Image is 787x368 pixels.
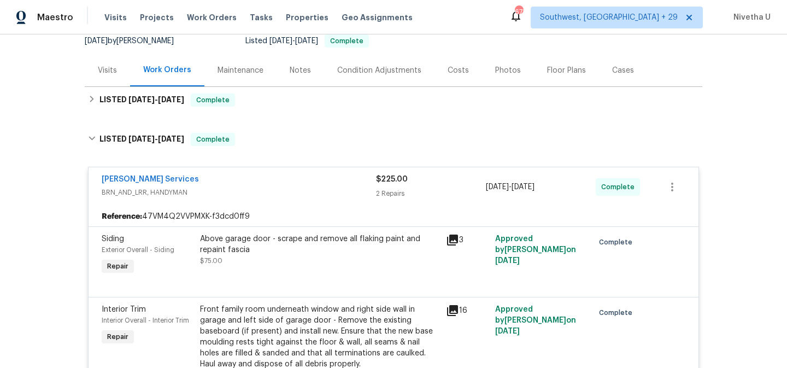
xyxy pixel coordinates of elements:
span: [DATE] [495,257,520,265]
span: [DATE] [128,135,155,143]
span: Complete [192,95,234,106]
div: Notes [290,65,311,76]
span: [DATE] [486,183,509,191]
div: Work Orders [143,65,191,75]
span: Complete [601,182,639,192]
span: Approved by [PERSON_NAME] on [495,235,576,265]
span: Complete [599,237,637,248]
span: - [486,182,535,192]
div: Above garage door - scrape and remove all flaking paint and repaint fascia [200,233,439,255]
div: Floor Plans [547,65,586,76]
span: - [128,96,184,103]
span: [DATE] [158,135,184,143]
span: Properties [286,12,328,23]
span: Work Orders [187,12,237,23]
div: by [PERSON_NAME] [85,34,187,48]
div: 3 [446,233,489,247]
span: Interior Trim [102,306,146,313]
span: Visits [104,12,127,23]
span: [DATE] [128,96,155,103]
span: $75.00 [200,258,222,264]
span: Approved by [PERSON_NAME] on [495,306,576,335]
span: Maestro [37,12,73,23]
span: - [128,135,184,143]
h6: LISTED [99,94,184,107]
div: 16 [446,304,489,317]
span: Complete [326,38,368,44]
span: - [269,37,318,45]
span: [DATE] [495,328,520,335]
span: [DATE] [295,37,318,45]
span: BRN_AND_LRR, HANDYMAN [102,187,376,198]
span: [DATE] [512,183,535,191]
h6: LISTED [99,133,184,146]
span: Southwest, [GEOGRAPHIC_DATA] + 29 [540,12,678,23]
div: Costs [448,65,469,76]
span: Siding [102,235,124,243]
div: LISTED [DATE]-[DATE]Complete [85,87,702,113]
span: Complete [192,134,234,145]
div: LISTED [DATE]-[DATE]Complete [85,122,702,157]
div: 47VM4Q2VVPMXK-f3dcd0ff9 [89,207,698,226]
span: [DATE] [85,37,108,45]
div: Visits [98,65,117,76]
span: [DATE] [269,37,292,45]
span: Tasks [250,14,273,21]
div: Photos [495,65,521,76]
span: Nivetha U [729,12,771,23]
span: Repair [103,261,133,272]
span: Listed [245,37,369,45]
div: Cases [612,65,634,76]
div: 2 Repairs [376,188,486,199]
span: Exterior Overall - Siding [102,247,174,253]
span: Complete [599,307,637,318]
span: Geo Assignments [342,12,413,23]
span: Projects [140,12,174,23]
span: $225.00 [376,176,408,183]
a: [PERSON_NAME] Services [102,176,199,183]
div: Maintenance [218,65,263,76]
div: 673 [515,7,522,17]
div: Condition Adjustments [337,65,421,76]
b: Reference: [102,211,142,222]
span: Interior Overall - Interior Trim [102,317,189,324]
span: [DATE] [158,96,184,103]
span: Repair [103,331,133,342]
